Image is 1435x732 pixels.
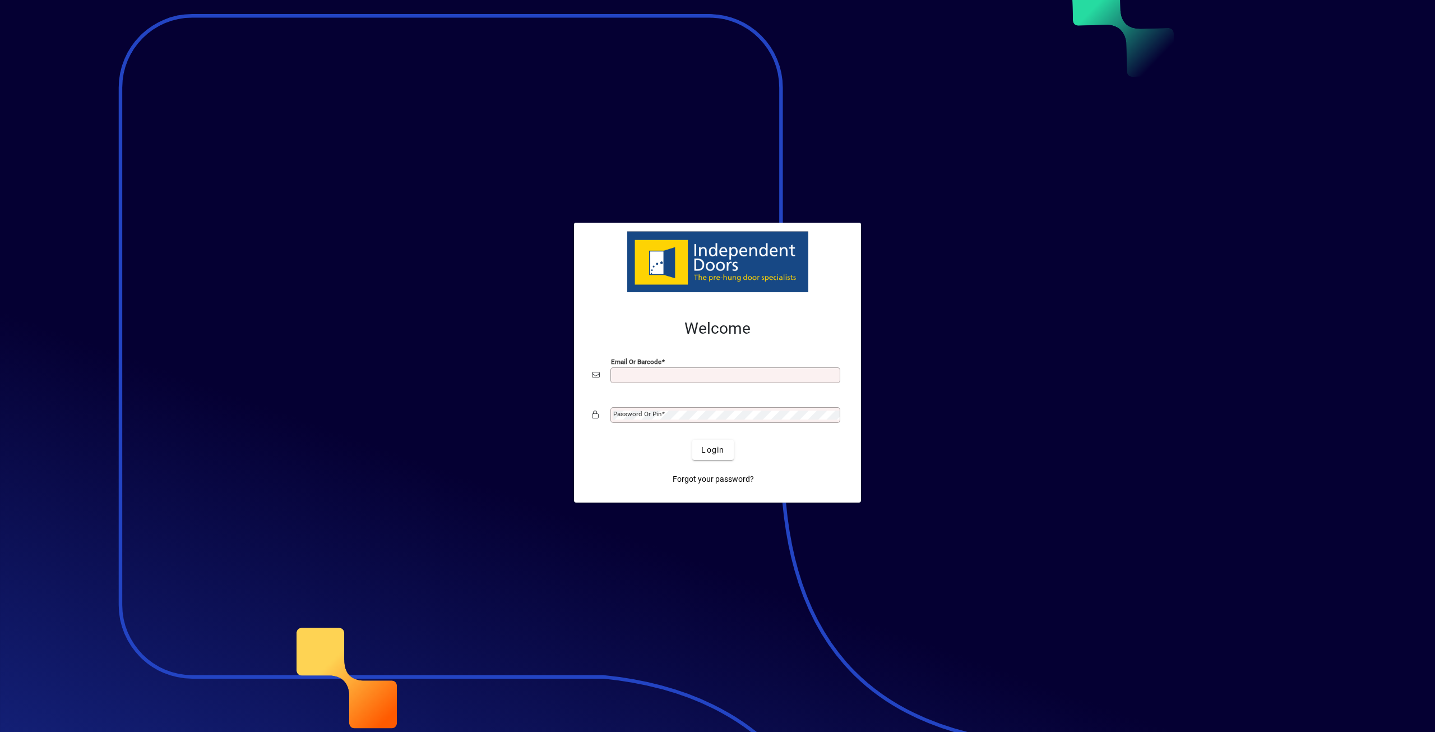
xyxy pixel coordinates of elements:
h2: Welcome [592,319,843,338]
button: Login [692,440,733,460]
mat-label: Password or Pin [613,410,661,418]
span: Forgot your password? [673,473,754,485]
span: Login [701,444,724,456]
a: Forgot your password? [668,469,758,489]
mat-label: Email or Barcode [611,358,661,366]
